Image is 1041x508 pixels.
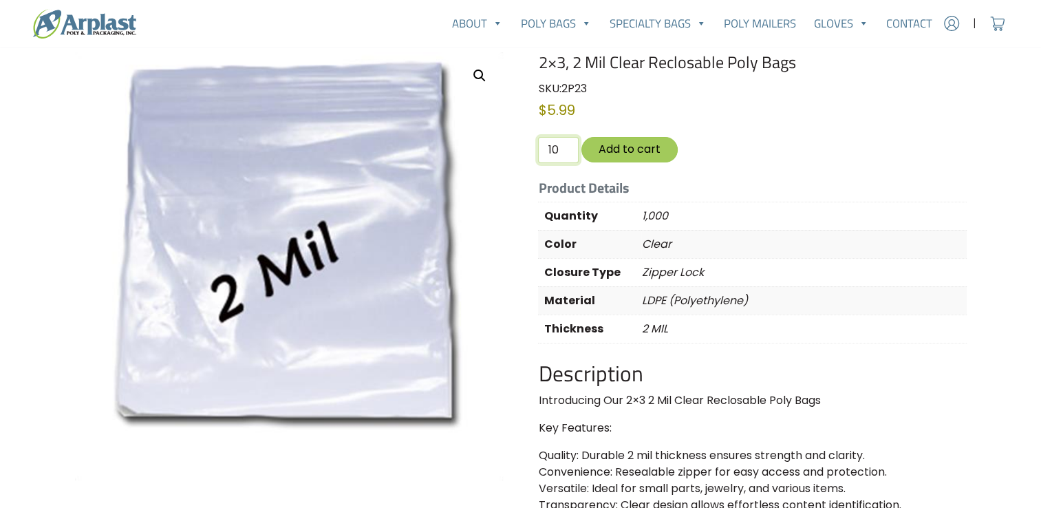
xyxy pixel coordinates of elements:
span: 2P23 [561,81,586,96]
p: Introducing Our 2×3 2 Mil Clear Reclosable Poly Bags [538,392,966,409]
a: Poly Bags [512,10,601,37]
p: Clear [641,231,966,258]
p: 1,000 [641,202,966,230]
span: | [973,15,976,32]
th: Color [538,230,641,258]
a: View full-screen image gallery [467,63,492,88]
a: Gloves [805,10,878,37]
input: Qty [538,137,578,163]
p: Key Features: [538,420,966,436]
p: Zipper Lock [641,259,966,286]
th: Quantity [538,202,641,230]
img: 2x3, 2 Mil Clear Reclosable Poly Bags [75,52,503,480]
h1: 2×3, 2 Mil Clear Reclosable Poly Bags [538,52,966,72]
span: SKU: [538,81,586,96]
p: 2 MIL [641,315,966,343]
p: LDPE (Polyethylene) [641,287,966,315]
bdi: 5.99 [538,100,575,120]
a: About [443,10,512,37]
th: Thickness [538,315,641,343]
h5: Product Details [538,180,966,196]
table: Product Details [538,202,966,343]
a: Specialty Bags [601,10,716,37]
a: Contact [877,10,941,37]
th: Material [538,286,641,315]
h2: Description [538,361,966,387]
button: Add to cart [581,137,678,162]
th: Closure Type [538,258,641,286]
img: logo [33,9,136,39]
a: Poly Mailers [715,10,805,37]
span: $ [538,100,546,120]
